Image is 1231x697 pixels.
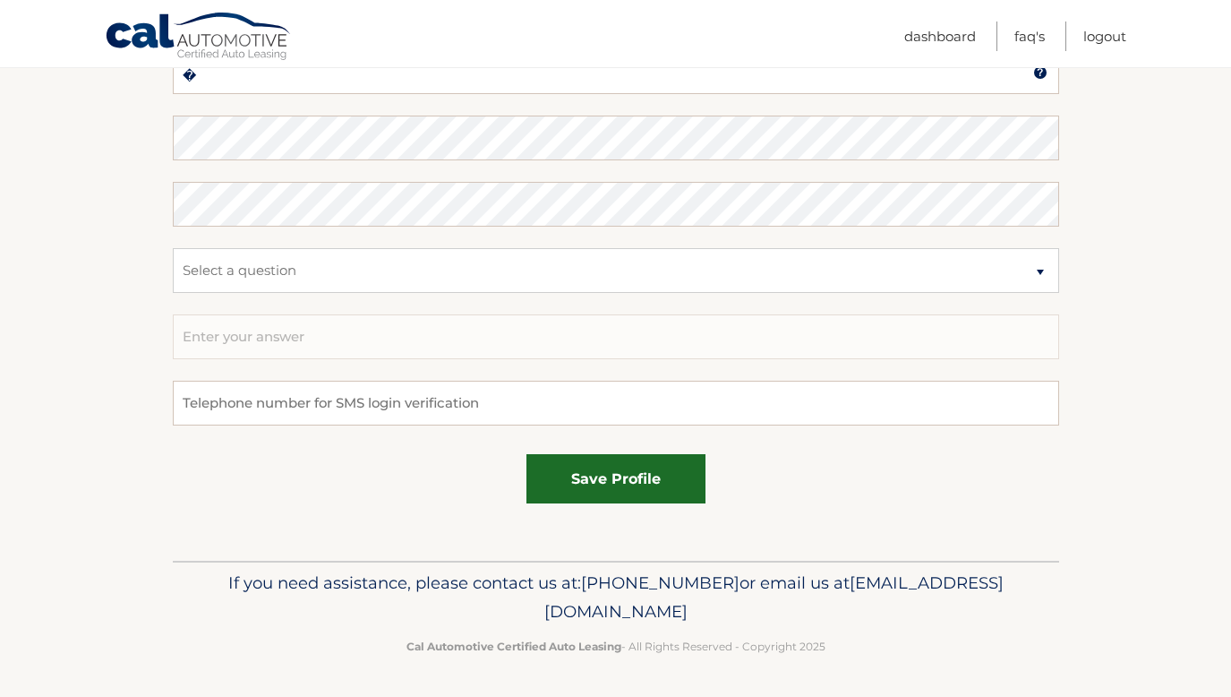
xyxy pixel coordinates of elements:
[544,572,1004,622] span: [EMAIL_ADDRESS][DOMAIN_NAME]
[1083,22,1126,51] a: Logout
[105,12,293,64] a: Cal Automotive
[904,22,976,51] a: Dashboard
[1014,22,1045,51] a: FAQ's
[184,637,1047,656] p: - All Rights Reserved - Copyright 2025
[173,314,1059,359] input: Enter your answer
[406,640,621,653] strong: Cal Automotive Certified Auto Leasing
[173,381,1059,426] input: Telephone number for SMS login verification
[1033,65,1047,80] img: tooltip.svg
[526,454,705,503] button: save profile
[581,572,739,593] span: [PHONE_NUMBER]
[173,49,1059,94] input: Seconday Email for CAL Automotive Correspondence (Optional)
[184,569,1047,626] p: If you need assistance, please contact us at: or email us at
